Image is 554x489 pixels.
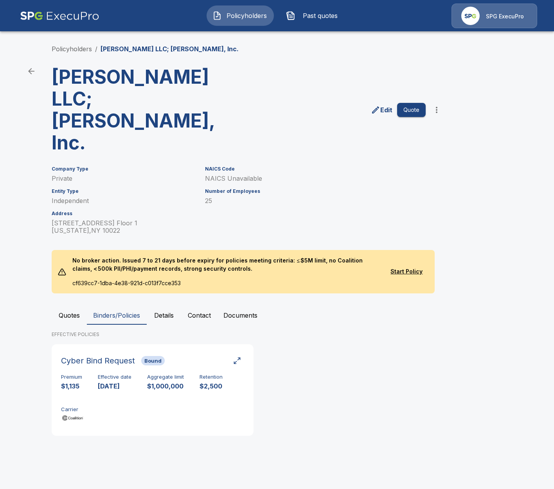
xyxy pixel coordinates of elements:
div: policyholder tabs [52,306,502,325]
span: Past quotes [299,11,342,20]
p: [DATE] [98,382,131,391]
p: Edit [380,105,392,115]
button: more [429,102,444,118]
p: 25 [205,197,426,205]
p: $1,135 [61,382,82,391]
button: Policyholders IconPolicyholders [207,5,274,26]
a: Agency IconSPG ExecuPro [451,4,537,28]
button: Documents [217,306,264,325]
p: SPG ExecuPro [486,13,524,20]
h6: Number of Employees [205,189,426,194]
p: Private [52,175,196,182]
button: Details [146,306,182,325]
img: AA Logo [20,4,99,28]
p: $2,500 [200,382,223,391]
a: edit [369,104,394,116]
h6: Entity Type [52,189,196,194]
h3: [PERSON_NAME] LLC; [PERSON_NAME], Inc. [52,66,245,154]
h6: Carrier [61,406,85,413]
h6: Cyber Bind Request [61,354,135,367]
img: Agency Icon [461,7,480,25]
button: Binders/Policies [87,306,146,325]
nav: breadcrumb [52,44,239,54]
h6: Premium [61,374,82,380]
h6: Address [52,211,196,216]
p: [STREET_ADDRESS] Floor 1 [US_STATE] , NY 10022 [52,219,196,234]
a: Policyholders [52,45,92,53]
p: [PERSON_NAME] LLC; [PERSON_NAME], Inc. [101,44,239,54]
button: Past quotes IconPast quotes [280,5,347,26]
button: Contact [182,306,217,325]
p: $1,000,000 [147,382,184,391]
h6: NAICS Code [205,166,426,172]
p: cf639cc7-1dba-4e38-921d-c013f7cce353 [66,279,385,293]
p: Independent [52,197,196,205]
img: Carrier [61,414,85,422]
button: Quotes [52,306,87,325]
li: / [95,44,97,54]
button: Quote [397,103,426,117]
p: No broker action. Issued 7 to 21 days before expiry for policies meeting criteria: ≤ $5M limit, n... [66,250,385,279]
h6: Company Type [52,166,196,172]
button: Start Policy [385,264,429,279]
h6: Retention [200,374,223,380]
img: Policyholders Icon [212,11,222,20]
h6: Aggregate limit [147,374,184,380]
span: Bound [141,358,165,364]
span: Policyholders [225,11,268,20]
p: NAICS Unavailable [205,175,426,182]
p: EFFECTIVE POLICIES [52,331,502,338]
a: back [23,63,39,79]
h6: Effective date [98,374,131,380]
img: Past quotes Icon [286,11,295,20]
